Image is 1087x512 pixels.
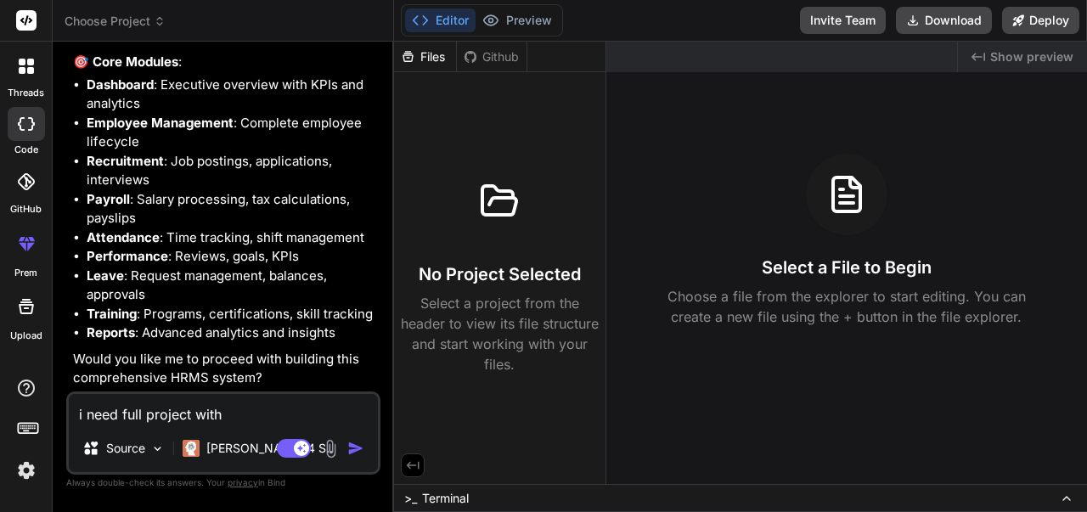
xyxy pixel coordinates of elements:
li: : Executive overview with KPIs and analytics [87,76,377,114]
span: Terminal [422,490,469,507]
img: settings [12,456,41,485]
label: GitHub [10,202,42,217]
strong: Payroll [87,191,130,207]
span: privacy [228,477,258,487]
div: Files [394,48,456,65]
label: code [14,143,38,157]
img: icon [347,440,364,457]
button: Download [896,7,992,34]
strong: Attendance [87,229,160,245]
strong: Reports [87,324,135,340]
p: [PERSON_NAME] 4 S.. [206,440,333,457]
button: Deploy [1002,7,1079,34]
strong: Performance [87,248,168,264]
span: Show preview [990,48,1073,65]
div: Github [457,48,527,65]
p: : [73,53,377,72]
strong: Dashboard [87,76,154,93]
h3: No Project Selected [419,262,581,286]
img: attachment [321,439,341,459]
strong: Recruitment [87,153,164,169]
button: Invite Team [800,7,886,34]
p: Choose a file from the explorer to start editing. You can create a new file using the + button in... [656,286,1037,327]
li: : Reviews, goals, KPIs [87,247,377,267]
p: Would you like me to proceed with building this comprehensive HRMS system? [73,350,377,388]
p: Source [106,440,145,457]
p: Always double-check its answers. Your in Bind [66,475,380,491]
span: Choose Project [65,13,166,30]
p: Select a project from the header to view its file structure and start working with your files. [401,293,599,374]
li: : Programs, certifications, skill tracking [87,305,377,324]
span: >_ [404,490,417,507]
button: Editor [405,8,476,32]
img: Claude 4 Sonnet [183,440,200,457]
h3: Select a File to Begin [762,256,932,279]
label: threads [8,86,44,100]
li: : Request management, balances, approvals [87,267,377,305]
strong: Leave [87,267,124,284]
li: : Advanced analytics and insights [87,324,377,343]
strong: Employee Management [87,115,234,131]
li: : Salary processing, tax calculations, payslips [87,190,377,228]
strong: 🎯 Core Modules [73,53,178,70]
label: Upload [10,329,42,343]
img: Pick Models [150,442,165,456]
li: : Complete employee lifecycle [87,114,377,152]
strong: Training [87,306,137,322]
button: Preview [476,8,559,32]
li: : Job postings, applications, interviews [87,152,377,190]
label: prem [14,266,37,280]
textarea: i need full project with [69,394,378,425]
li: : Time tracking, shift management [87,228,377,248]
